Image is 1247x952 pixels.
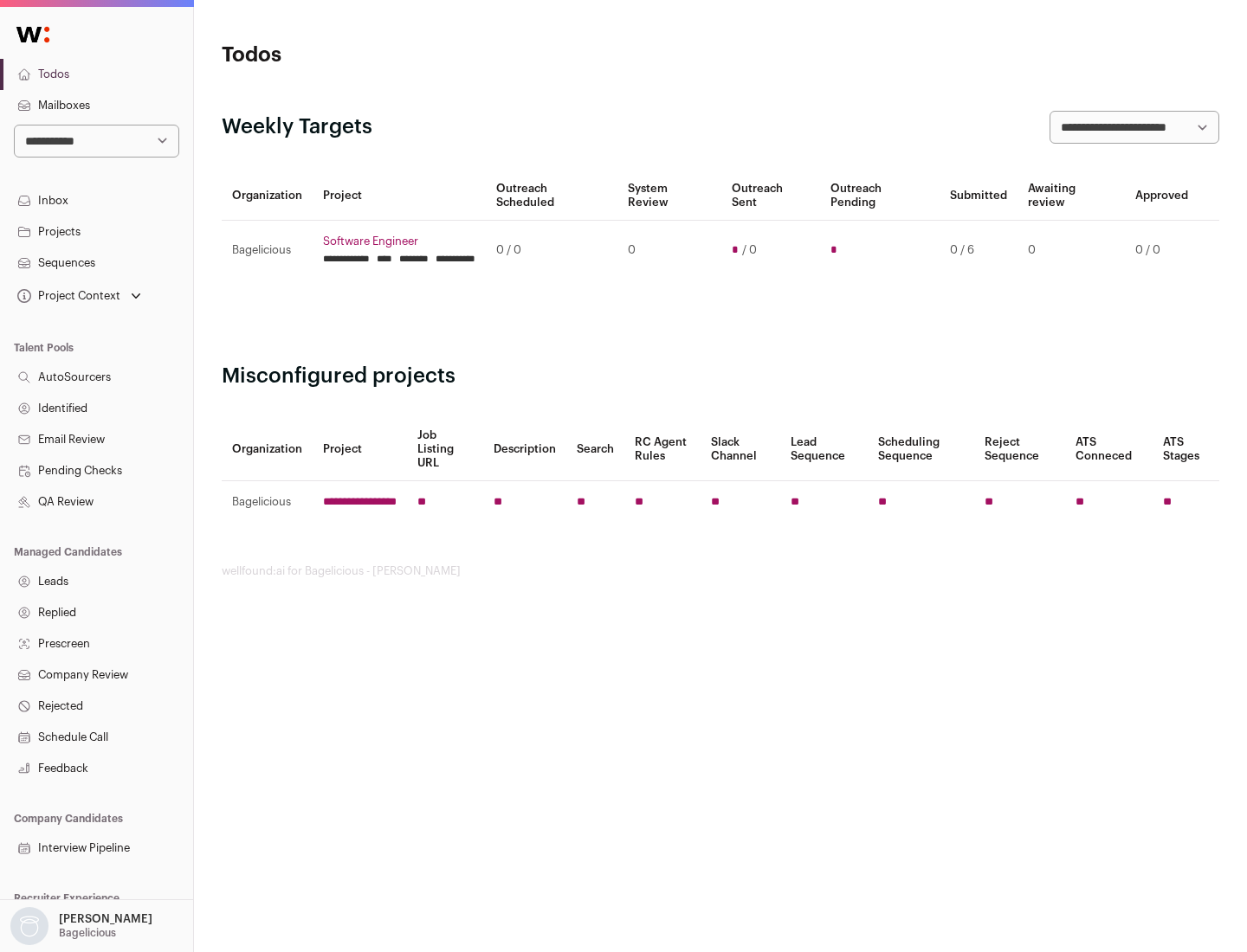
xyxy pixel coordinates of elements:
th: Job Listing URL [407,418,483,481]
td: Bagelicious [222,481,313,524]
p: Bagelicious [59,926,116,940]
th: Outreach Pending [820,171,939,221]
td: 0 [1018,221,1125,280]
td: 0 / 6 [940,221,1018,280]
td: 0 / 0 [486,221,617,280]
td: 0 / 0 [1125,221,1199,280]
th: Slack Channel [701,418,780,481]
th: Organization [222,171,313,221]
th: Description [483,418,566,481]
button: Open dropdown [14,284,145,308]
th: Project [313,171,486,221]
th: Scheduling Sequence [868,418,974,481]
a: Software Engineer [323,235,475,248]
th: Outreach Scheduled [486,171,617,221]
th: Search [566,418,624,481]
button: Open dropdown [7,907,156,945]
td: Bagelicious [222,221,313,280]
th: System Review [617,171,720,221]
img: Wellfound [7,17,59,52]
th: Awaiting review [1018,171,1125,221]
th: Approved [1125,171,1199,221]
th: ATS Stages [1153,418,1219,481]
footer: wellfound:ai for Bagelicious - [PERSON_NAME] [222,564,1219,578]
p: [PERSON_NAME] [59,912,152,926]
h2: Weekly Targets [222,113,372,141]
th: Submitted [940,171,1018,221]
th: Outreach Sent [721,171,821,221]
th: Lead Sequence [780,418,868,481]
th: Project [313,418,407,481]
img: nopic.png [10,907,48,945]
th: Reject Sequence [974,418,1066,481]
div: Project Context [14,289,120,303]
h2: Misconfigured projects [222,363,1219,390]
th: RC Agent Rules [624,418,700,481]
td: 0 [617,221,720,280]
th: ATS Conneced [1065,418,1152,481]
span: / 0 [742,243,757,257]
th: Organization [222,418,313,481]
h1: Todos [222,42,554,69]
